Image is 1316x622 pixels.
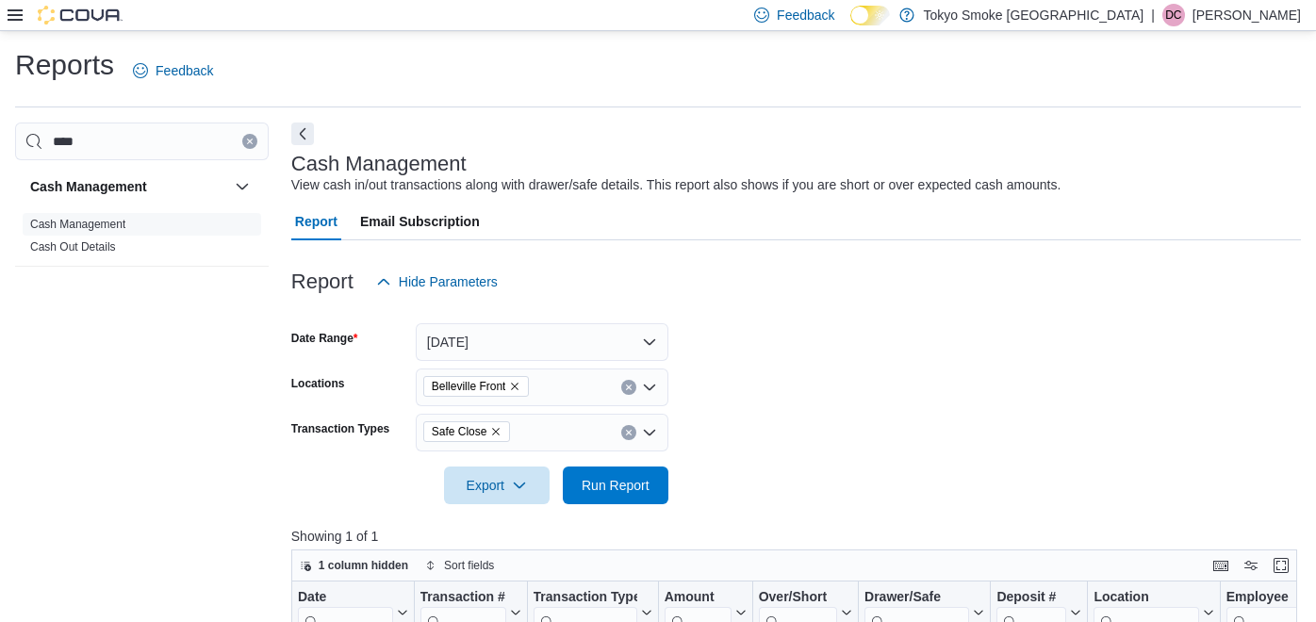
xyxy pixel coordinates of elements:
[1094,589,1198,607] div: Location
[291,331,358,346] label: Date Range
[850,25,851,26] span: Dark Mode
[1209,554,1232,577] button: Keyboard shortcuts
[30,177,147,196] h3: Cash Management
[419,589,505,607] div: Transaction #
[231,175,254,198] button: Cash Management
[291,175,1061,195] div: View cash in/out transactions along with drawer/safe details. This report also shows if you are s...
[664,589,731,607] div: Amount
[298,589,393,607] div: Date
[399,272,498,291] span: Hide Parameters
[758,589,836,607] div: Over/Short
[533,589,636,607] div: Transaction Type
[432,422,487,441] span: Safe Close
[15,213,269,266] div: Cash Management
[1193,4,1301,26] p: [PERSON_NAME]
[1270,554,1292,577] button: Enter fullscreen
[850,6,890,25] input: Dark Mode
[1165,4,1181,26] span: DC
[30,177,227,196] button: Cash Management
[642,380,657,395] button: Open list of options
[563,466,668,504] button: Run Report
[15,46,114,84] h1: Reports
[444,466,550,504] button: Export
[30,239,116,254] span: Cash Out Details
[423,421,511,442] span: Safe Close
[864,589,969,607] div: Drawer/Safe
[621,380,636,395] button: Clear input
[125,52,221,90] a: Feedback
[291,421,389,436] label: Transaction Types
[291,123,314,145] button: Next
[509,381,520,392] button: Remove Belleville Front from selection in this group
[30,218,125,231] a: Cash Management
[996,589,1066,607] div: Deposit #
[291,527,1308,546] p: Showing 1 of 1
[292,554,416,577] button: 1 column hidden
[1151,4,1155,26] p: |
[455,466,538,504] span: Export
[924,4,1144,26] p: Tokyo Smoke [GEOGRAPHIC_DATA]
[444,558,494,573] span: Sort fields
[369,263,505,301] button: Hide Parameters
[1162,4,1185,26] div: Dylan Creelman
[1240,554,1262,577] button: Display options
[621,425,636,440] button: Clear input
[416,323,668,361] button: [DATE]
[777,6,834,25] span: Feedback
[360,203,480,240] span: Email Subscription
[38,6,123,25] img: Cova
[432,377,506,396] span: Belleville Front
[291,270,354,293] h3: Report
[295,203,337,240] span: Report
[490,426,502,437] button: Remove Safe Close from selection in this group
[242,134,257,149] button: Clear input
[582,476,650,495] span: Run Report
[30,240,116,254] a: Cash Out Details
[156,61,213,80] span: Feedback
[423,376,530,397] span: Belleville Front
[30,217,125,232] span: Cash Management
[319,558,408,573] span: 1 column hidden
[642,425,657,440] button: Open list of options
[418,554,502,577] button: Sort fields
[291,153,467,175] h3: Cash Management
[291,376,345,391] label: Locations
